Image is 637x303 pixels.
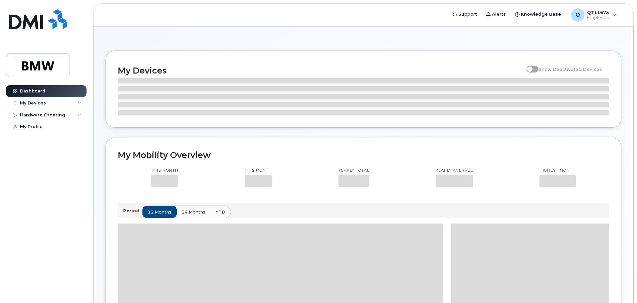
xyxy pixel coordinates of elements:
p: This month [151,168,178,173]
p: This month [245,168,272,173]
p: Yearly total [338,168,369,173]
span: 24 months [182,209,205,215]
span: YTD [216,209,225,215]
h2: My Devices [118,66,523,76]
span: Show Deactivated Devices [538,67,602,72]
h2: My Mobility Overview [118,150,609,160]
input: Show Deactivated Devices [527,63,532,68]
p: Yearly average [436,168,473,173]
p: Highest month [539,168,576,173]
p: Period [123,208,142,214]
